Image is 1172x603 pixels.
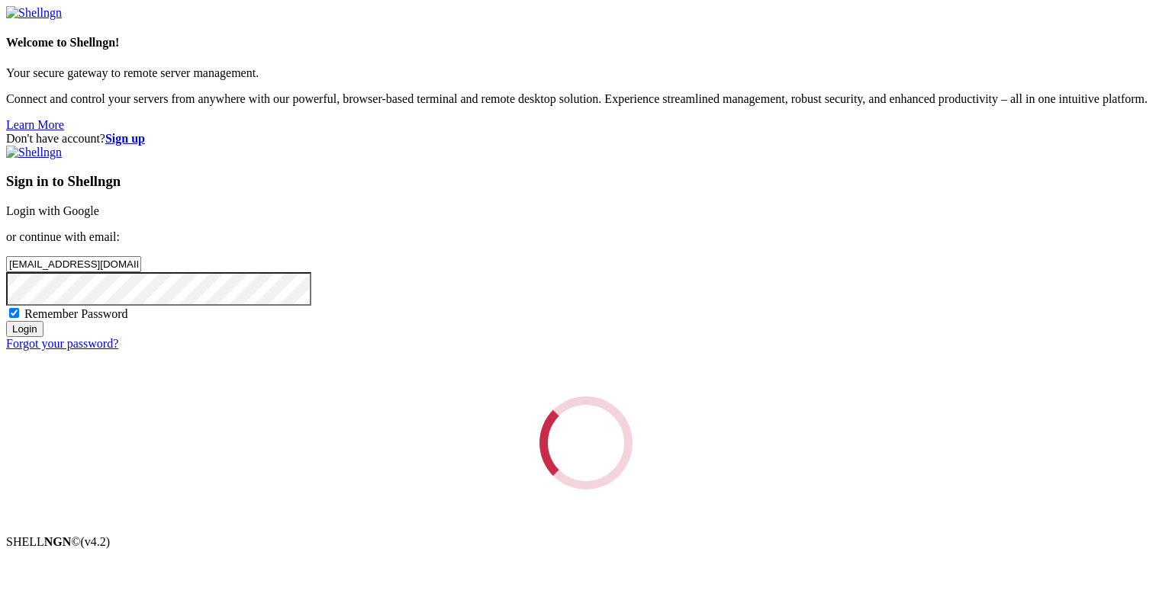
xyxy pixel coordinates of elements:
span: Remember Password [24,307,128,320]
a: Forgot your password? [6,337,118,350]
h3: Sign in to Shellngn [6,173,1166,190]
a: Learn More [6,118,64,131]
input: Email address [6,256,141,272]
a: Login with Google [6,204,99,217]
h4: Welcome to Shellngn! [6,36,1166,50]
img: Shellngn [6,146,62,159]
div: Loading... [532,389,641,498]
input: Remember Password [9,308,19,318]
b: NGN [44,535,72,548]
div: Don't have account? [6,132,1166,146]
p: Connect and control your servers from anywhere with our powerful, browser-based terminal and remo... [6,92,1166,106]
p: or continue with email: [6,230,1166,244]
p: Your secure gateway to remote server management. [6,66,1166,80]
span: 4.2.0 [81,535,111,548]
a: Sign up [105,132,145,145]
span: SHELL © [6,535,110,548]
input: Login [6,321,43,337]
img: Shellngn [6,6,62,20]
